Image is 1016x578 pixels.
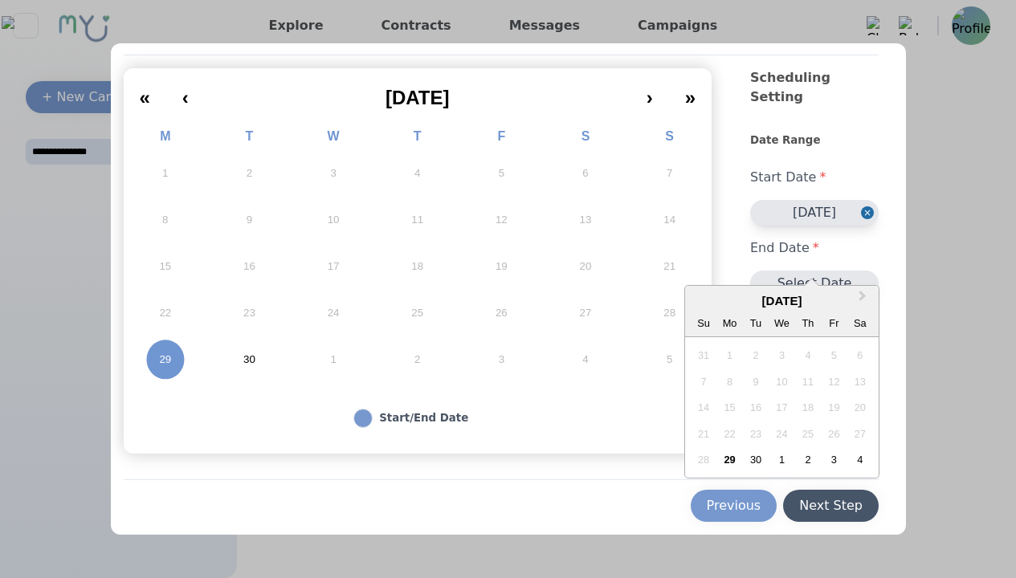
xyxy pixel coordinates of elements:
[719,312,741,334] div: Mo
[692,423,714,445] div: Not available Sunday, September 21st, 2025
[750,271,879,296] button: Select Date
[207,243,292,290] button: September 16, 2025
[719,397,741,418] div: Not available Monday, September 15th, 2025
[375,243,459,290] button: September 18, 2025
[207,150,292,197] button: September 2, 2025
[292,336,376,383] button: October 1, 2025
[627,197,712,243] button: September 14, 2025
[328,213,340,227] abbr: September 10, 2025
[544,197,628,243] button: September 13, 2025
[330,166,336,181] abbr: September 3, 2025
[823,423,845,445] div: Not available Friday, September 26th, 2025
[823,449,845,470] div: Choose Friday, October 3rd, 2025
[459,243,544,290] button: September 19, 2025
[292,150,376,197] button: September 3, 2025
[849,397,871,418] div: Not available Saturday, September 20th, 2025
[627,243,712,290] button: September 21, 2025
[745,344,766,366] div: Not available Tuesday, September 2nd, 2025
[375,197,459,243] button: September 11, 2025
[292,290,376,336] button: September 24, 2025
[797,312,818,334] div: Th
[750,226,879,271] div: End Date
[124,243,208,290] button: September 15, 2025
[823,312,845,334] div: Fr
[685,292,878,311] div: [DATE]
[849,312,871,334] div: Sa
[159,352,171,367] abbr: September 29, 2025
[459,290,544,336] button: September 26, 2025
[124,150,208,197] button: September 1, 2025
[719,344,741,366] div: Not available Monday, September 1st, 2025
[499,352,504,367] abbr: October 3, 2025
[582,166,588,181] abbr: September 6, 2025
[205,75,630,110] button: [DATE]
[496,213,508,227] abbr: September 12, 2025
[411,259,423,274] abbr: September 18, 2025
[719,423,741,445] div: Not available Monday, September 22nd, 2025
[124,197,208,243] button: September 8, 2025
[692,449,714,470] div: Not available Sunday, September 28th, 2025
[692,344,714,366] div: Not available Sunday, August 31st, 2025
[771,423,793,445] div: Not available Wednesday, September 24th, 2025
[243,306,255,320] abbr: September 23, 2025
[582,352,588,367] abbr: October 4, 2025
[783,490,879,522] button: Next Step
[663,306,675,320] abbr: September 28, 2025
[159,306,171,320] abbr: September 22, 2025
[580,259,592,274] abbr: September 20, 2025
[745,397,766,418] div: Not available Tuesday, September 16th, 2025
[459,336,544,383] button: October 3, 2025
[771,312,793,334] div: We
[663,213,675,227] abbr: September 14, 2025
[292,197,376,243] button: September 10, 2025
[692,371,714,393] div: Not available Sunday, September 7th, 2025
[750,132,879,155] div: Date Range
[797,423,818,445] div: Not available Thursday, September 25th, 2025
[745,312,766,334] div: Tu
[745,423,766,445] div: Not available Tuesday, September 23rd, 2025
[797,344,818,366] div: Not available Thursday, September 4th, 2025
[375,336,459,383] button: October 2, 2025
[162,166,168,181] abbr: September 1, 2025
[411,306,423,320] abbr: September 25, 2025
[771,449,793,470] div: Choose Wednesday, October 1st, 2025
[124,336,208,383] button: September 29, 2025
[544,243,628,290] button: September 20, 2025
[414,129,422,143] abbr: Thursday
[849,449,871,470] div: Choose Saturday, October 4th, 2025
[823,397,845,418] div: Not available Friday, September 19th, 2025
[750,68,879,132] div: Scheduling Setting
[663,259,675,274] abbr: September 21, 2025
[328,259,340,274] abbr: September 17, 2025
[745,449,766,470] div: Choose Tuesday, September 30th, 2025
[627,150,712,197] button: September 7, 2025
[849,344,871,366] div: Not available Saturday, September 6th, 2025
[797,449,818,470] div: Choose Thursday, October 2nd, 2025
[669,75,712,110] button: »
[207,197,292,243] button: September 9, 2025
[328,129,340,143] abbr: Wednesday
[771,344,793,366] div: Not available Wednesday, September 3rd, 2025
[544,336,628,383] button: October 4, 2025
[745,371,766,393] div: Not available Tuesday, September 9th, 2025
[124,290,208,336] button: September 22, 2025
[719,371,741,393] div: Not available Monday, September 8th, 2025
[667,166,672,181] abbr: September 7, 2025
[580,213,592,227] abbr: September 13, 2025
[667,352,672,367] abbr: October 5, 2025
[707,496,761,515] div: Previous
[797,371,818,393] div: Not available Thursday, September 11th, 2025
[823,344,845,366] div: Not available Friday, September 5th, 2025
[627,290,712,336] button: September 28, 2025
[497,129,505,143] abbr: Friday
[544,290,628,336] button: September 27, 2025
[544,150,628,197] button: September 6, 2025
[580,306,592,320] abbr: September 27, 2025
[496,306,508,320] abbr: September 26, 2025
[750,200,879,226] button: [DATE]
[691,490,777,522] button: Previous
[375,150,459,197] button: September 4, 2025
[692,397,714,418] div: Not available Sunday, September 14th, 2025
[665,129,674,143] abbr: Sunday
[292,243,376,290] button: September 17, 2025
